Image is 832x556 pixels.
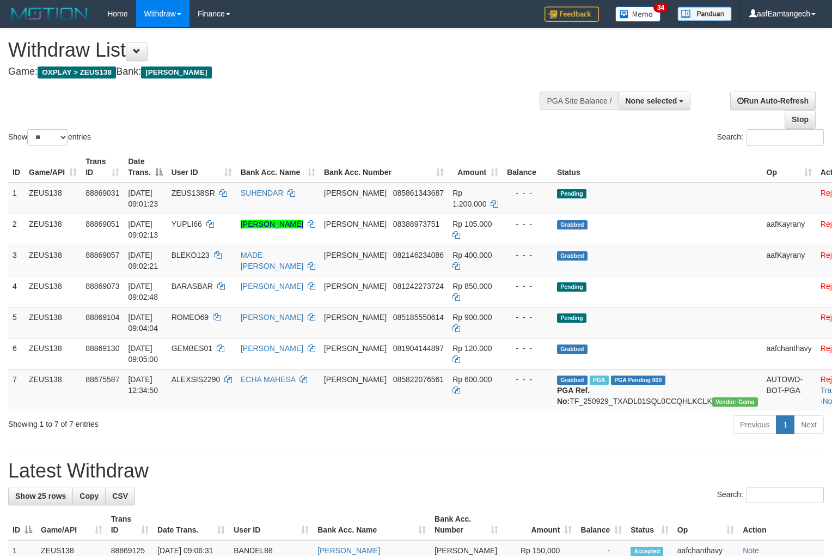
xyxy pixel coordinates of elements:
[128,220,158,239] span: [DATE] 09:02:13
[615,7,661,22] img: Button%20Memo.svg
[241,375,295,384] a: ECHA MAHESA
[557,189,586,198] span: Pending
[8,487,73,505] a: Show 25 rows
[553,369,762,411] td: TF_250929_TXADL01SQL0CCQHLKCLK
[8,5,91,22] img: MOTION_logo.png
[507,281,548,292] div: - - -
[241,189,284,197] a: SUHENDAR
[15,492,66,500] span: Show 25 rows
[25,276,81,307] td: ZEUS138
[25,307,81,338] td: ZEUS138
[172,313,209,322] span: ROMEO69
[229,509,313,540] th: User ID: activate to sort column ascending
[631,547,663,556] span: Accepted
[507,250,548,261] div: - - -
[507,374,548,385] div: - - -
[85,313,119,322] span: 88869104
[557,345,588,354] span: Grabbed
[762,245,816,276] td: aafKayrany
[236,152,320,183] th: Bank Acc. Name: activate to sort column ascending
[673,509,738,540] th: Op: activate to sort column ascending
[8,307,25,338] td: 5
[393,344,444,353] span: Copy 081904144897 to clipboard
[557,251,588,261] span: Grabbed
[79,492,99,500] span: Copy
[452,251,492,259] span: Rp 400.000
[241,313,303,322] a: [PERSON_NAME]
[317,546,380,555] a: [PERSON_NAME]
[25,338,81,369] td: ZEUS138
[25,245,81,276] td: ZEUS138
[324,344,387,353] span: [PERSON_NAME]
[8,414,339,430] div: Showing 1 to 7 of 7 entries
[105,487,135,505] a: CSV
[172,220,202,228] span: YUPLI66
[85,375,119,384] span: 88675587
[8,245,25,276] td: 3
[507,343,548,354] div: - - -
[452,344,492,353] span: Rp 120.000
[762,152,816,183] th: Op: activate to sort column ascending
[507,312,548,323] div: - - -
[324,313,387,322] span: [PERSON_NAME]
[762,214,816,245] td: aafKayrany
[8,67,544,77] h4: Game: Bank:
[762,369,816,411] td: AUTOWD-BOT-PGA
[38,67,116,78] span: OXPLAY > ZEUS138
[72,487,106,505] a: Copy
[8,460,824,482] h1: Latest Withdraw
[8,338,25,369] td: 6
[36,509,107,540] th: Game/API: activate to sort column ascending
[153,509,229,540] th: Date Trans.: activate to sort column ascending
[545,7,599,22] img: Feedback.jpg
[762,338,816,369] td: aafchanthavy
[107,509,153,540] th: Trans ID: activate to sort column ascending
[27,129,68,146] select: Showentries
[503,152,553,183] th: Balance
[557,386,590,406] b: PGA Ref. No:
[452,375,492,384] span: Rp 600.000
[167,152,236,183] th: User ID: activate to sort column ascending
[747,129,824,146] input: Search:
[794,415,824,434] a: Next
[677,7,732,21] img: panduan.png
[128,189,158,208] span: [DATE] 09:01:23
[557,282,586,292] span: Pending
[324,251,387,259] span: [PERSON_NAME]
[776,415,794,434] a: 1
[626,96,677,105] span: None selected
[576,509,626,540] th: Balance: activate to sort column ascending
[611,376,665,385] span: PGA Pending
[557,220,588,229] span: Grabbed
[172,375,221,384] span: ALEXSIS2290
[393,220,440,228] span: Copy 08388973751 to clipboard
[747,487,824,503] input: Search:
[393,251,444,259] span: Copy 082146234086 to clipboard
[124,152,167,183] th: Date Trans.: activate to sort column descending
[25,183,81,214] td: ZEUS138
[8,214,25,245] td: 2
[393,375,444,384] span: Copy 085822076561 to clipboard
[85,344,119,353] span: 88869130
[452,282,492,291] span: Rp 850.000
[452,313,492,322] span: Rp 900.000
[85,282,119,291] span: 88869073
[507,219,548,229] div: - - -
[172,189,215,197] span: ZEUS138SR
[626,509,673,540] th: Status: activate to sort column ascending
[128,282,158,301] span: [DATE] 09:02:48
[717,129,824,146] label: Search:
[172,282,213,291] span: BARASBAR
[393,282,444,291] span: Copy 081242273724 to clipboard
[128,251,158,270] span: [DATE] 09:02:21
[324,282,387,291] span: [PERSON_NAME]
[785,110,816,129] a: Stop
[393,313,444,322] span: Copy 085185550614 to clipboard
[141,67,211,78] span: [PERSON_NAME]
[717,487,824,503] label: Search:
[81,152,124,183] th: Trans ID: activate to sort column ascending
[324,220,387,228] span: [PERSON_NAME]
[730,92,816,110] a: Run Auto-Refresh
[85,189,119,197] span: 88869031
[452,220,492,228] span: Rp 105.000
